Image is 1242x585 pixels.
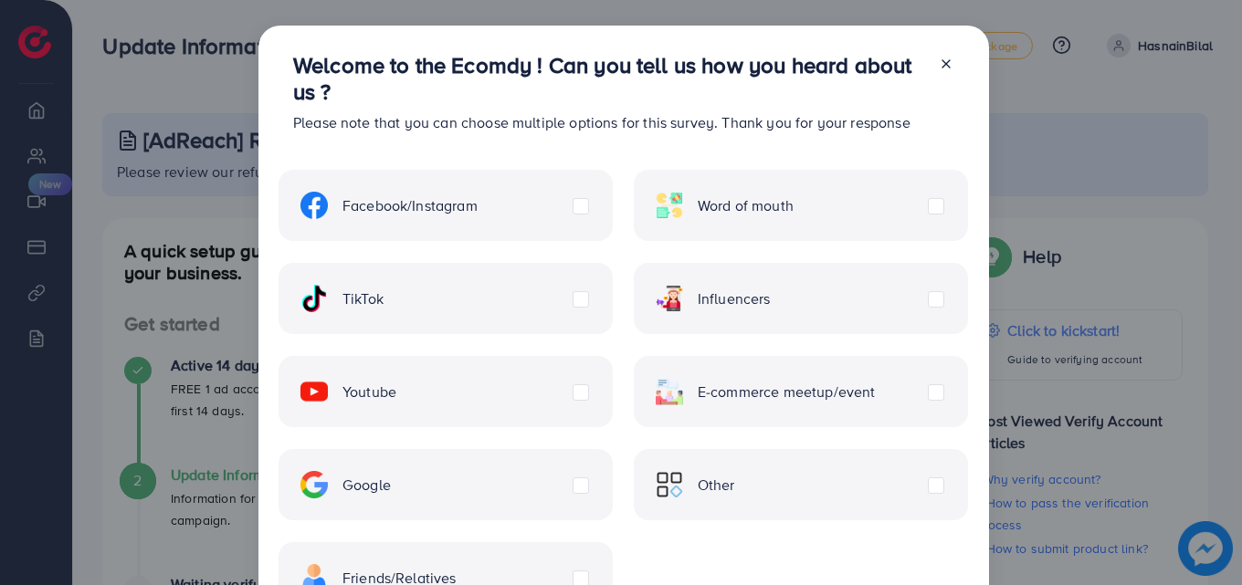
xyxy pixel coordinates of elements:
[300,192,328,219] img: ic-facebook.134605ef.svg
[342,475,391,496] span: Google
[656,378,683,405] img: ic-ecommerce.d1fa3848.svg
[698,195,794,216] span: Word of mouth
[293,111,924,133] p: Please note that you can choose multiple options for this survey. Thank you for your response
[698,381,876,402] span: E-commerce meetup/event
[300,285,328,312] img: ic-tiktok.4b20a09a.svg
[300,378,328,405] img: ic-youtube.715a0ca2.svg
[656,192,683,219] img: ic-word-of-mouth.a439123d.svg
[656,285,683,312] img: ic-influencers.a620ad43.svg
[300,471,328,498] img: ic-google.5bdd9b68.svg
[342,288,384,309] span: TikTok
[342,381,396,402] span: Youtube
[656,471,683,498] img: ic-other.99c3e012.svg
[342,195,478,216] span: Facebook/Instagram
[698,288,771,309] span: Influencers
[698,475,735,496] span: Other
[293,52,924,105] h3: Welcome to the Ecomdy ! Can you tell us how you heard about us ?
